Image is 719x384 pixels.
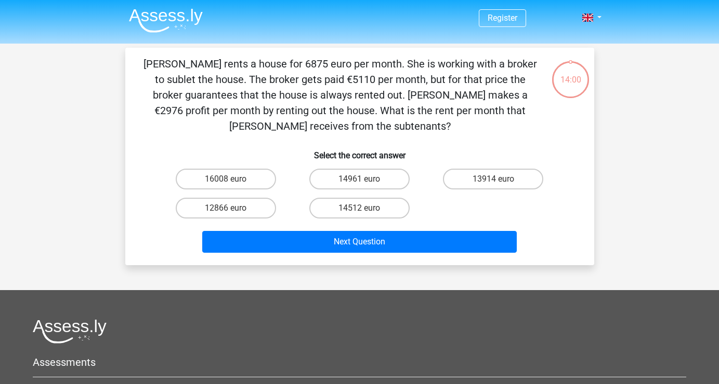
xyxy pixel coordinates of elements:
[33,356,686,368] h5: Assessments
[443,169,543,189] label: 13914 euro
[129,8,203,33] img: Assessly
[551,60,590,86] div: 14:00
[142,56,539,134] p: [PERSON_NAME] rents a house for 6875 euro per month. She is working with a broker to sublet the h...
[488,13,517,23] a: Register
[33,319,107,344] img: Assessly logo
[176,169,276,189] label: 16008 euro
[176,198,276,218] label: 12866 euro
[142,142,578,160] h6: Select the correct answer
[309,198,410,218] label: 14512 euro
[202,231,517,253] button: Next Question
[309,169,410,189] label: 14961 euro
